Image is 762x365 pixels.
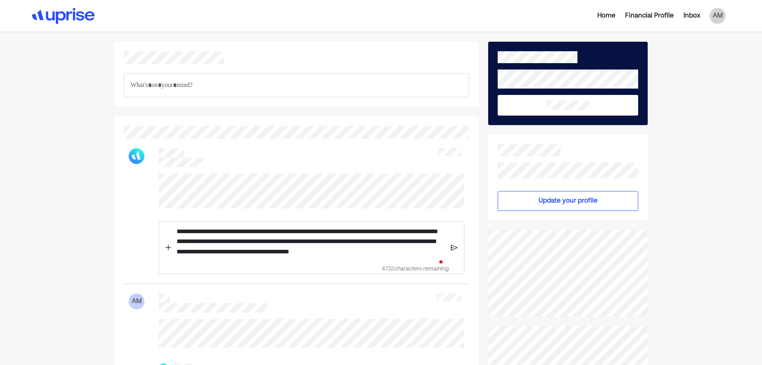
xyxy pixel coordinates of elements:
div: Inbox [683,11,700,21]
div: Financial Profile [625,11,674,21]
div: Rich Text Editor. Editing area: main [124,73,469,97]
button: Update your profile [498,191,638,211]
div: Home [597,11,616,21]
div: AM [710,8,725,24]
div: To enrich screen reader interactions, please activate Accessibility in Grammarly extension settings [173,222,449,262]
div: 4732 characters remaining [173,265,449,273]
div: AM [129,294,144,309]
